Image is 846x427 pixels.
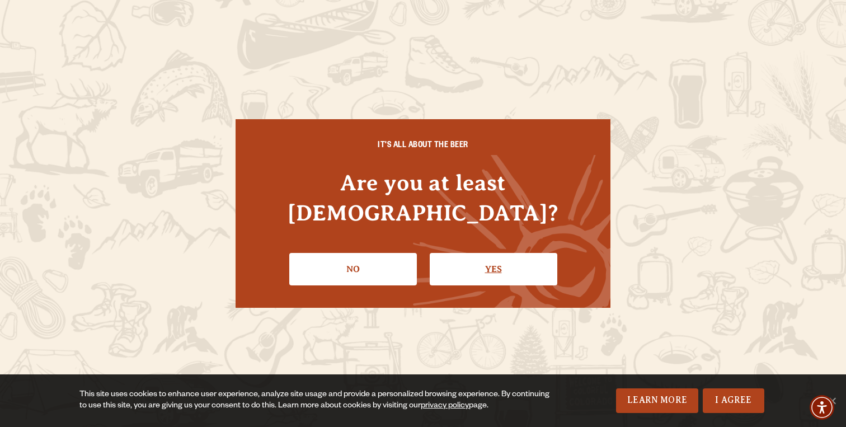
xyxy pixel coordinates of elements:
[616,388,698,413] a: Learn More
[258,142,588,152] h6: IT'S ALL ABOUT THE BEER
[430,253,557,285] a: Confirm I'm 21 or older
[421,402,469,411] a: privacy policy
[79,390,553,412] div: This site uses cookies to enhance user experience, analyze site usage and provide a personalized ...
[289,253,417,285] a: No
[810,395,834,420] div: Accessibility Menu
[703,388,764,413] a: I Agree
[258,168,588,227] h4: Are you at least [DEMOGRAPHIC_DATA]?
